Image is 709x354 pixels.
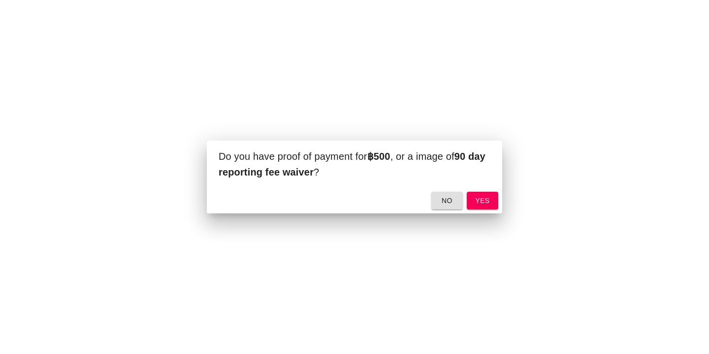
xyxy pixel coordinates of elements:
button: yes [467,192,498,210]
b: 90 day reporting fee waiver [219,151,485,177]
span: no [439,195,455,207]
span: yes [475,195,490,207]
b: ฿500 [367,151,390,162]
button: no [431,192,463,210]
span: Do you have proof of payment for , or a image of ? [219,151,485,177]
